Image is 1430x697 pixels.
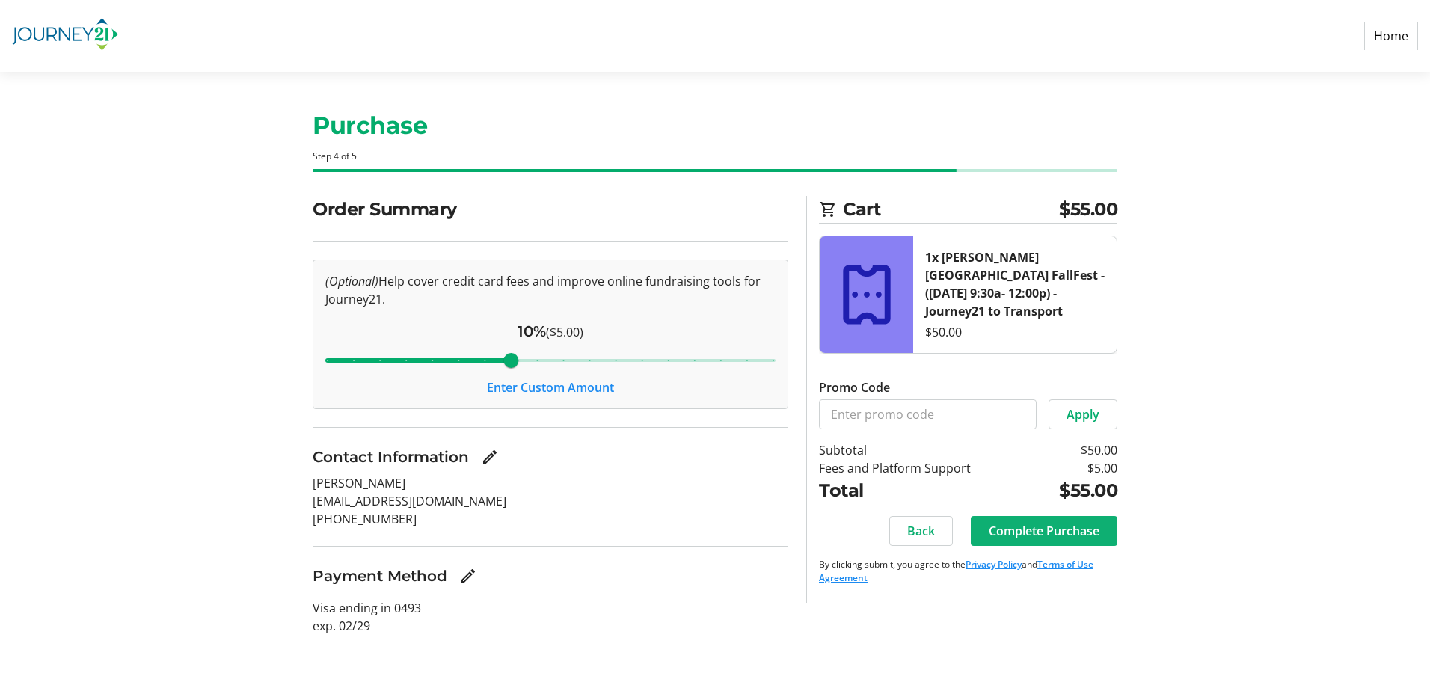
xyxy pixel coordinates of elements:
td: Fees and Platform Support [819,459,1034,477]
h1: Purchase [313,108,1117,144]
span: Back [907,522,935,540]
a: Terms of Use Agreement [819,558,1093,584]
button: Back [889,516,953,546]
em: (Optional) [325,273,378,289]
span: $55.00 [1059,196,1117,223]
input: Enter promo code [819,399,1037,429]
div: $50.00 [925,323,1105,341]
p: [EMAIL_ADDRESS][DOMAIN_NAME] [313,492,788,510]
div: ($5.00) [325,320,776,343]
button: Apply [1049,399,1117,429]
p: Visa ending in 0493 exp. 02/29 [313,599,788,635]
label: Promo Code [819,378,890,396]
h2: Order Summary [313,196,788,223]
button: Complete Purchase [971,516,1117,546]
span: Cart [843,196,1059,223]
td: $5.00 [1034,459,1117,477]
p: By clicking submit, you agree to the and [819,558,1117,585]
p: [PHONE_NUMBER] [313,510,788,528]
p: [PERSON_NAME] [313,474,788,492]
h3: Payment Method [313,565,447,587]
td: $55.00 [1034,477,1117,504]
button: Edit Contact Information [475,442,505,472]
button: Edit Payment Method [453,561,483,591]
h3: Contact Information [313,446,469,468]
p: Help cover credit card fees and improve online fundraising tools for Journey21. [325,272,776,308]
span: 10% [518,322,546,340]
div: Step 4 of 5 [313,150,1117,163]
img: Journey21's Logo [12,6,118,66]
td: $50.00 [1034,441,1117,459]
a: Privacy Policy [966,558,1022,571]
span: Complete Purchase [989,522,1099,540]
td: Subtotal [819,441,1034,459]
strong: 1x [PERSON_NAME][GEOGRAPHIC_DATA] FallFest - ([DATE] 9:30a- 12:00p) - Journey21 to Transport [925,249,1105,319]
a: Home [1364,22,1418,50]
td: Total [819,477,1034,504]
button: Enter Custom Amount [487,378,614,396]
span: Apply [1067,405,1099,423]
